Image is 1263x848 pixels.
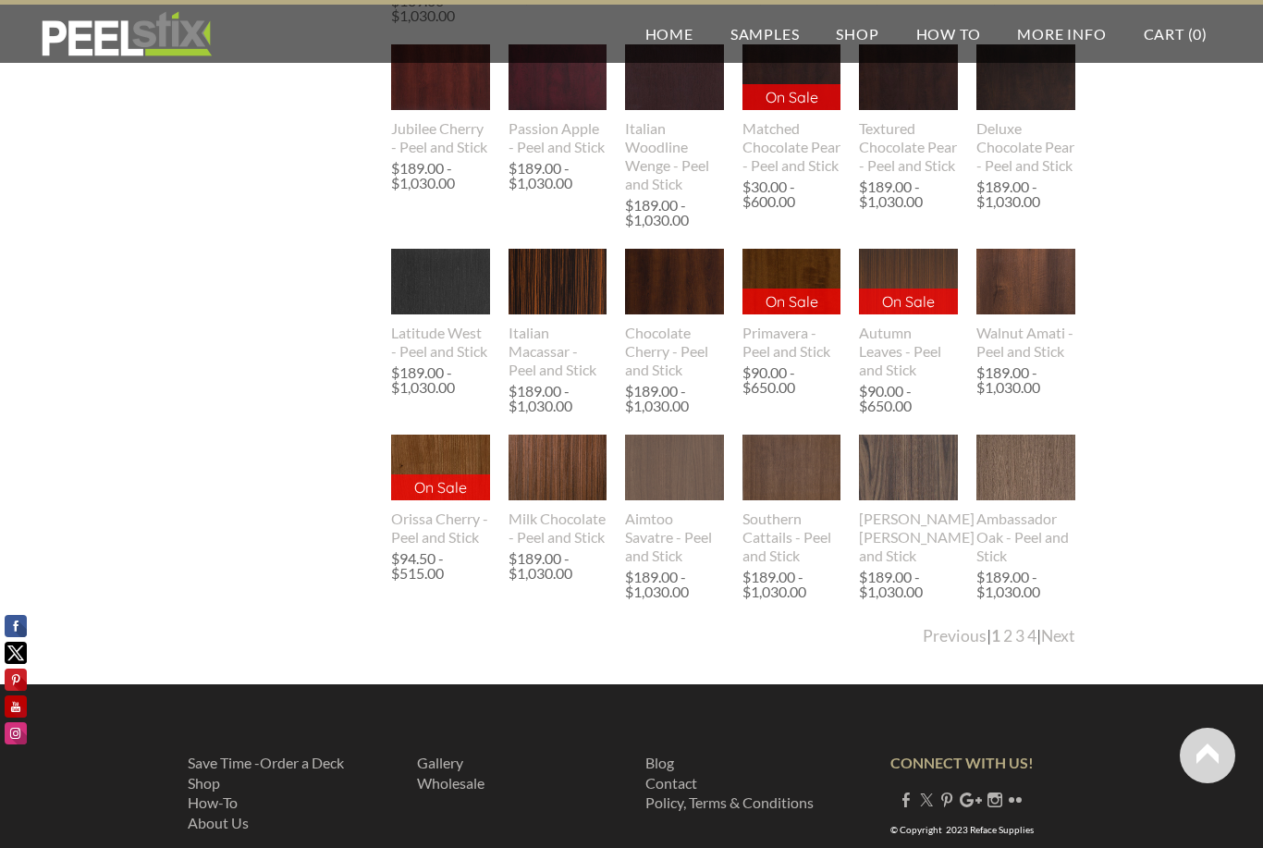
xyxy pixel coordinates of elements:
[391,249,490,360] a: Latitude West - Peel and Stick
[742,365,841,395] div: $90.00 - $650.00
[391,119,490,156] div: Jubilee Cherry - Peel and Stick
[509,44,607,155] a: Passion Apple - Peel and Stick
[391,324,490,361] div: Latitude West - Peel and Stick
[509,324,607,379] div: Italian Macassar - Peel and Stick
[188,754,344,771] a: Save Time -Order a Deck
[859,179,953,209] div: $189.00 - $1,030.00
[976,510,1075,565] div: Ambassador Oak - Peel and Stick
[898,5,999,63] a: How To
[645,754,674,771] a: Blog
[859,324,958,379] div: Autumn Leaves - Peel and Stick
[1193,25,1202,43] span: 0
[976,570,1071,599] div: $189.00 - $1,030.00
[890,754,1034,771] strong: CONNECT WITH US!
[976,44,1075,110] img: s832171791223022656_p473_i1_w400.jpeg
[742,289,841,314] p: On Sale
[625,44,724,110] img: s832171791223022656_p507_i1_w400.jpeg
[508,435,608,500] img: s832171791223022656_p584_i1_w400.jpeg
[625,249,724,314] img: s832171791223022656_p471_i1_w400.jpeg
[509,435,607,546] a: Milk Chocolate - Peel and Stick
[391,249,490,314] img: s832171791223022656_p583_i1_w400.jpeg
[976,435,1075,500] img: s832171791223022656_p481_i1_w400.jpeg
[188,793,238,811] a: How-To
[742,84,841,110] p: On Sale
[923,625,1075,647] div: | |
[976,365,1071,395] div: $189.00 - $1,030.00
[417,754,484,792] font: ​
[645,774,697,792] a: Contact
[742,44,841,174] a: On Sale Matched Chocolate Pear - Peel and Stick
[890,824,1034,835] font: © Copyright 2023 Reface Supplies
[742,510,841,565] div: Southern Cattails - Peel and Stick
[1125,5,1226,63] a: Cart (0)
[859,249,958,314] img: s832171791223022656_p578_i1_w400.jpeg
[859,44,958,174] a: Textured Chocolate Pear - Peel and Stick
[976,249,1075,314] img: s832171791223022656_p597_i1_w400.jpeg
[1003,626,1012,645] a: 2
[742,119,841,175] div: Matched Chocolate Pear - Peel and Stick
[859,570,953,599] div: $189.00 - $1,030.00
[742,324,841,361] div: Primavera - Peel and Stick
[625,570,719,599] div: $189.00 - $1,030.00
[817,5,897,63] a: Shop
[859,289,958,314] p: On Sale
[1027,626,1036,645] a: 4
[509,161,603,190] div: $189.00 - $1,030.00
[417,774,484,792] a: ​Wholesale
[37,11,215,57] img: REFACE SUPPLIES
[859,435,958,564] a: [PERSON_NAME] [PERSON_NAME] and Stick
[509,119,607,156] div: Passion Apple - Peel and Stick
[999,5,1124,63] a: More Info
[625,404,724,532] img: s832171791223022656_p783_i1_w640.jpeg
[859,435,959,500] img: s832171791223022656_p667_i2_w307.jpeg
[509,44,607,110] img: s832171791223022656_p539_i1_w400.jpeg
[991,626,1000,645] a: 1
[417,754,463,771] a: Gallery​
[625,435,724,564] a: Aimtoo Savatre - Peel and Stick
[976,249,1075,360] a: Walnut Amati - Peel and Stick
[625,44,724,192] a: Italian Woodline Wenge - Peel and Stick
[859,510,958,565] div: [PERSON_NAME] [PERSON_NAME] and Stick
[625,249,724,378] a: Chocolate Cherry - Peel and Stick
[509,249,607,314] img: s832171791223022656_p505_i1_w400.jpeg
[742,179,841,209] div: $30.00 - $600.00
[976,119,1075,175] div: Deluxe Chocolate Pear - Peel and Stick
[742,44,841,110] img: s832171791223022656_p705_i1_w400.jpeg
[1015,626,1024,645] a: 3
[859,249,958,378] a: On Sale Autumn Leaves - Peel and Stick
[625,198,719,227] div: $189.00 - $1,030.00
[939,791,954,808] a: Pinterest
[391,44,490,110] img: s832171791223022656_p509_i1_w400.jpeg
[859,44,958,110] img: s832171791223022656_p591_i1_w400.jpeg
[742,435,841,564] a: Southern Cattails - Peel and Stick
[188,814,249,831] a: About Us
[960,791,982,808] a: Plus
[742,570,837,599] div: $189.00 - $1,030.00
[976,44,1075,174] a: Deluxe Chocolate Pear - Peel and Stick
[919,791,934,808] a: Twitter
[390,435,490,500] img: s832171791223022656_p656_i1_w307.jpeg
[509,384,603,413] div: $189.00 - $1,030.00
[859,119,958,175] div: Textured Chocolate Pear - Peel and Stick
[391,44,490,155] a: Jubilee Cherry - Peel and Stick
[859,384,958,413] div: $90.00 - $650.00
[509,249,607,378] a: Italian Macassar - Peel and Stick
[627,5,712,63] a: Home
[976,435,1075,564] a: Ambassador Oak - Peel and Stick
[712,5,818,63] a: Samples
[391,365,485,395] div: $189.00 - $1,030.00
[391,551,490,581] div: $94.50 - $515.00
[391,510,490,547] div: Orissa Cherry - Peel and Stick
[976,179,1071,209] div: $189.00 - $1,030.00
[188,774,220,792] a: Shop
[391,435,490,546] a: On Sale Orissa Cherry - Peel and Stick
[391,161,485,190] div: $189.00 - $1,030.00
[742,249,841,314] img: s832171791223022656_p964_i1_w2048.jpeg
[625,119,724,193] div: Italian Woodline Wenge - Peel and Stick
[1041,626,1075,645] a: Next
[625,324,724,379] div: Chocolate Cherry - Peel and Stick
[391,474,490,500] p: On Sale
[923,626,987,645] a: Previous
[509,510,607,547] div: Milk Chocolate - Peel and Stick
[625,384,719,413] div: $189.00 - $1,030.00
